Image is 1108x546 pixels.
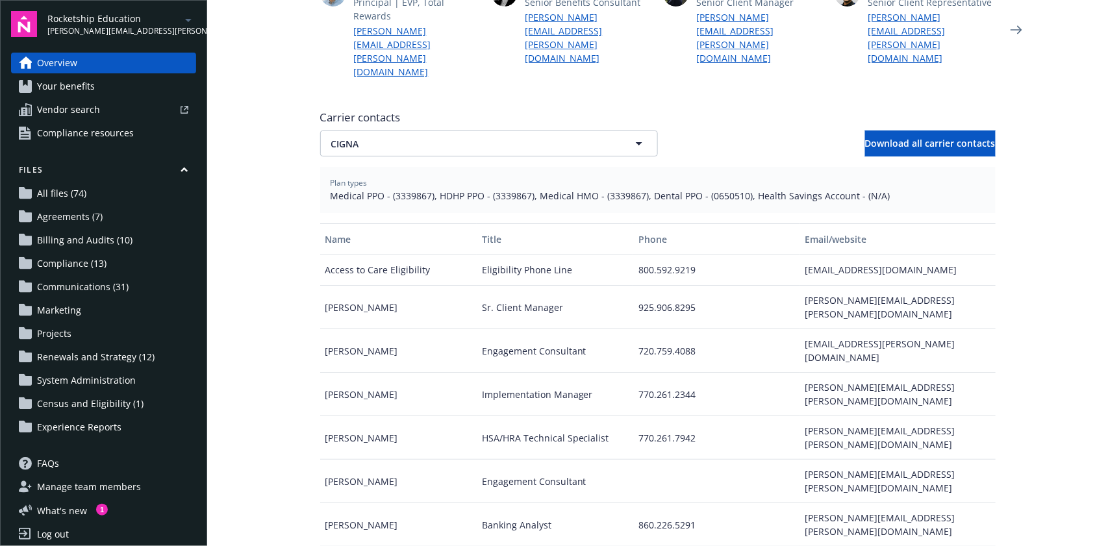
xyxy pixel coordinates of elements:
a: Vendor search [11,99,196,120]
span: Plan types [331,177,985,189]
button: What's new1 [11,504,108,517]
button: Email/website [800,223,995,254]
div: Implementation Manager [477,373,633,416]
span: Census and Eligibility (1) [37,393,144,414]
div: HSA/HRA Technical Specialist [477,416,633,460]
span: Download all carrier contacts [865,137,996,149]
div: 770.261.2344 [633,373,800,416]
span: Your benefits [37,76,95,97]
div: [PERSON_NAME] [320,329,477,373]
div: Title [482,232,628,246]
a: Manage team members [11,477,196,497]
a: Marketing [11,300,196,321]
span: Billing and Audits (10) [37,230,132,251]
a: arrowDropDown [181,12,196,27]
a: [PERSON_NAME][EMAIL_ADDRESS][PERSON_NAME][DOMAIN_NAME] [697,10,824,65]
a: Communications (31) [11,277,196,297]
a: [PERSON_NAME][EMAIL_ADDRESS][PERSON_NAME][DOMAIN_NAME] [354,24,481,79]
div: Engagement Consultant [477,329,633,373]
div: 1 [96,504,108,515]
span: Carrier contacts [320,110,996,125]
div: Sr. Client Manager [477,286,633,329]
div: [PERSON_NAME][EMAIL_ADDRESS][PERSON_NAME][DOMAIN_NAME] [800,416,995,460]
span: Projects [37,323,71,344]
span: Rocketship Education [47,12,181,25]
div: Access to Care Eligibility [320,254,477,286]
a: Projects [11,323,196,344]
div: 925.906.8295 [633,286,800,329]
button: Files [11,164,196,180]
div: [PERSON_NAME][EMAIL_ADDRESS][PERSON_NAME][DOMAIN_NAME] [800,373,995,416]
div: Engagement Consultant [477,460,633,503]
a: Billing and Audits (10) [11,230,196,251]
div: Log out [37,524,69,545]
a: System Administration [11,370,196,391]
a: Overview [11,53,196,73]
a: [PERSON_NAME][EMAIL_ADDRESS][PERSON_NAME][DOMAIN_NAME] [525,10,653,65]
span: [PERSON_NAME][EMAIL_ADDRESS][PERSON_NAME][DOMAIN_NAME] [47,25,181,37]
button: Title [477,223,633,254]
span: What ' s new [37,504,87,517]
button: CIGNA [320,130,658,156]
a: Experience Reports [11,417,196,438]
div: [PERSON_NAME][EMAIL_ADDRESS][PERSON_NAME][DOMAIN_NAME] [800,286,995,329]
div: [PERSON_NAME] [320,416,477,460]
div: Name [325,232,472,246]
a: Compliance resources [11,123,196,143]
div: Email/website [805,232,990,246]
a: Agreements (7) [11,206,196,227]
span: Medical PPO - (3339867), HDHP PPO - (3339867), Medical HMO - (3339867), Dental PPO - (0650510), H... [331,189,985,203]
span: Communications (31) [37,277,129,297]
span: All files (74) [37,183,86,204]
button: Name [320,223,477,254]
a: Next [1006,19,1027,40]
span: Manage team members [37,477,141,497]
a: All files (74) [11,183,196,204]
span: Compliance resources [37,123,134,143]
button: Phone [633,223,800,254]
div: [PERSON_NAME] [320,286,477,329]
span: System Administration [37,370,136,391]
div: [EMAIL_ADDRESS][PERSON_NAME][DOMAIN_NAME] [800,329,995,373]
div: 800.592.9219 [633,254,800,286]
div: Phone [638,232,794,246]
span: Agreements (7) [37,206,103,227]
a: [PERSON_NAME][EMAIL_ADDRESS][PERSON_NAME][DOMAIN_NAME] [868,10,996,65]
a: Your benefits [11,76,196,97]
span: CIGNA [331,137,601,151]
button: Download all carrier contacts [865,130,996,156]
a: Census and Eligibility (1) [11,393,196,414]
div: [PERSON_NAME][EMAIL_ADDRESS][PERSON_NAME][DOMAIN_NAME] [800,460,995,503]
div: [PERSON_NAME] [320,460,477,503]
button: Rocketship Education[PERSON_NAME][EMAIL_ADDRESS][PERSON_NAME][DOMAIN_NAME]arrowDropDown [47,11,196,37]
span: Marketing [37,300,81,321]
img: navigator-logo.svg [11,11,37,37]
div: 720.759.4088 [633,329,800,373]
span: Experience Reports [37,417,121,438]
span: Compliance (13) [37,253,107,274]
span: FAQs [37,453,59,474]
div: Eligibility Phone Line [477,254,633,286]
a: Renewals and Strategy (12) [11,347,196,367]
div: [PERSON_NAME] [320,373,477,416]
span: Vendor search [37,99,100,120]
a: Compliance (13) [11,253,196,274]
a: FAQs [11,453,196,474]
div: [EMAIL_ADDRESS][DOMAIN_NAME] [800,254,995,286]
span: Renewals and Strategy (12) [37,347,155,367]
span: Overview [37,53,77,73]
div: 770.261.7942 [633,416,800,460]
